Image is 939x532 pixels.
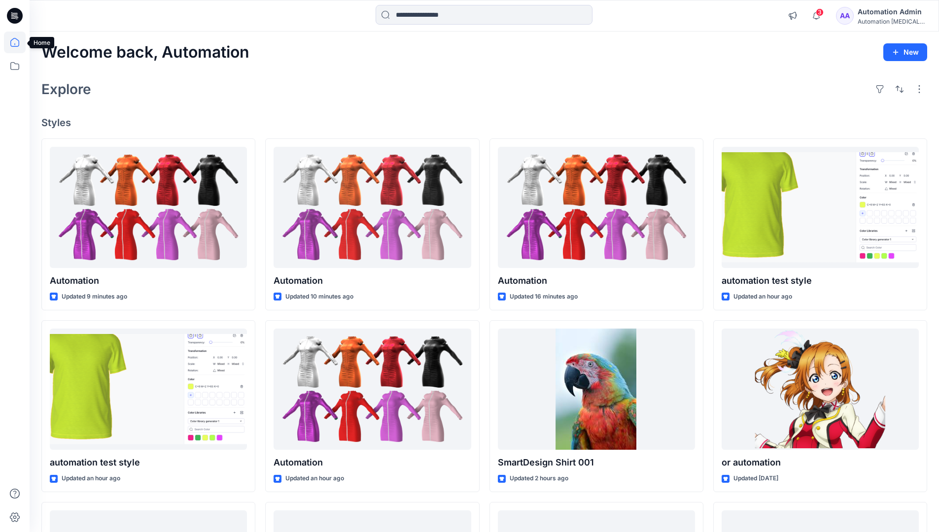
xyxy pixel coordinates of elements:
a: Automation [50,147,247,268]
p: Updated [DATE] [733,473,778,484]
h2: Welcome back, Automation [41,43,249,62]
div: Automation [MEDICAL_DATA]... [858,18,927,25]
button: New [883,43,927,61]
a: or automation [722,329,919,450]
a: Automation [274,147,471,268]
p: Updated an hour ago [733,292,792,302]
p: Automation [50,274,247,288]
p: Automation [274,456,471,469]
p: Automation [274,274,471,288]
a: Automation [498,147,695,268]
p: Updated 9 minutes ago [62,292,127,302]
div: Automation Admin [858,6,927,18]
p: Updated an hour ago [62,473,120,484]
h2: Explore [41,81,91,97]
p: Updated an hour ago [285,473,344,484]
p: automation test style [50,456,247,469]
p: automation test style [722,274,919,288]
p: Updated 16 minutes ago [510,292,578,302]
a: Automation [274,329,471,450]
p: or automation [722,456,919,469]
div: AA [836,7,854,25]
a: SmartDesign Shirt 001 [498,329,695,450]
p: SmartDesign Shirt 001 [498,456,695,469]
a: automation test style [50,329,247,450]
p: Updated 10 minutes ago [285,292,353,302]
p: Updated 2 hours ago [510,473,568,484]
a: automation test style [722,147,919,268]
p: Automation [498,274,695,288]
span: 3 [816,8,824,16]
h4: Styles [41,117,927,129]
